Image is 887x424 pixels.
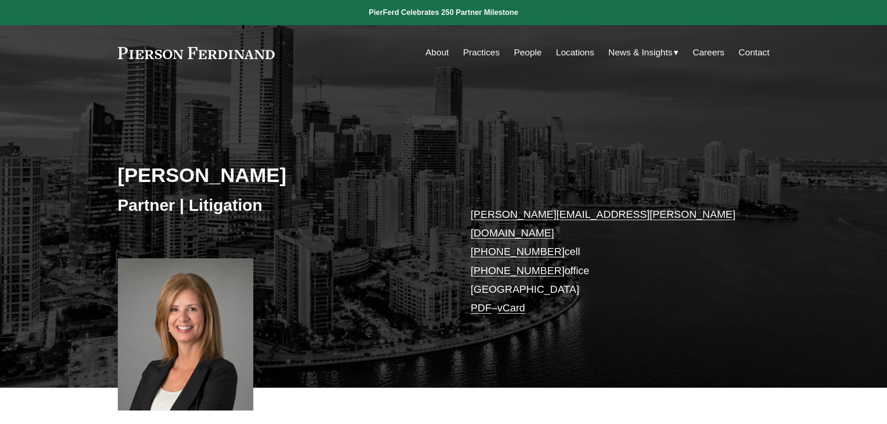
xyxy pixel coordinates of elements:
[514,44,542,61] a: People
[118,163,444,187] h2: [PERSON_NAME]
[463,44,500,61] a: Practices
[693,44,724,61] a: Careers
[609,45,673,61] span: News & Insights
[609,44,679,61] a: folder dropdown
[118,195,444,215] h3: Partner | Litigation
[556,44,594,61] a: Locations
[471,246,565,257] a: [PHONE_NUMBER]
[471,265,565,276] a: [PHONE_NUMBER]
[471,209,736,239] a: [PERSON_NAME][EMAIL_ADDRESS][PERSON_NAME][DOMAIN_NAME]
[738,44,769,61] a: Contact
[426,44,449,61] a: About
[471,302,492,314] a: PDF
[471,205,742,318] p: cell office [GEOGRAPHIC_DATA] –
[497,302,525,314] a: vCard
